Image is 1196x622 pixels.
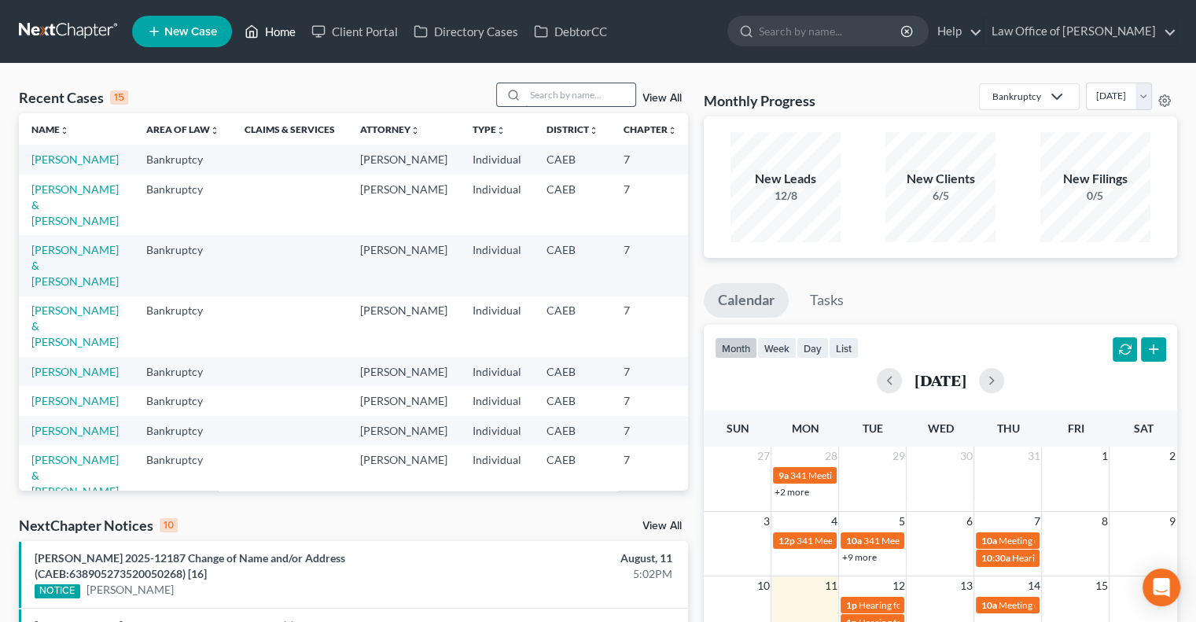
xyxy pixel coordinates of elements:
[841,551,876,563] a: +9 more
[525,83,635,106] input: Search by name...
[31,304,119,348] a: [PERSON_NAME] & [PERSON_NAME]
[35,584,80,598] div: NOTICE
[668,126,677,135] i: unfold_more
[730,188,841,204] div: 12/8
[642,93,682,104] a: View All
[1025,576,1041,595] span: 14
[845,599,856,611] span: 1p
[996,421,1019,435] span: Thu
[822,447,838,466] span: 28
[1040,170,1150,188] div: New Filings
[460,175,534,235] td: Individual
[31,453,119,498] a: [PERSON_NAME] & [PERSON_NAME]
[460,445,534,506] td: Individual
[796,535,937,547] span: 341 Meeting for [PERSON_NAME]
[460,386,534,415] td: Individual
[1025,447,1041,466] span: 31
[611,445,690,506] td: 7
[755,576,771,595] span: 10
[31,365,119,378] a: [PERSON_NAME]
[60,126,69,135] i: unfold_more
[958,447,973,466] span: 30
[791,421,819,435] span: Mon
[164,26,217,38] span: New Case
[730,170,841,188] div: New Leads
[460,296,534,357] td: Individual
[642,521,682,532] a: View All
[348,145,460,174] td: [PERSON_NAME]
[1143,569,1180,606] div: Open Intercom Messenger
[1011,552,1134,564] span: Hearing for [PERSON_NAME]
[984,17,1176,46] a: Law Office of [PERSON_NAME]
[1040,188,1150,204] div: 0/5
[624,123,677,135] a: Chapterunfold_more
[611,145,690,174] td: 7
[822,576,838,595] span: 11
[134,235,232,296] td: Bankruptcy
[35,551,345,580] a: [PERSON_NAME] 2025-12187 Change of Name and/or Address (CAEB:638905273520050268) [16]
[31,424,119,437] a: [PERSON_NAME]
[134,416,232,445] td: Bankruptcy
[1168,512,1177,531] span: 9
[496,126,506,135] i: unfold_more
[858,599,981,611] span: Hearing for [PERSON_NAME]
[759,17,903,46] input: Search by name...
[470,566,672,582] div: 5:02PM
[134,357,232,386] td: Bankruptcy
[31,123,69,135] a: Nameunfold_more
[715,337,757,359] button: month
[534,175,611,235] td: CAEB
[410,126,420,135] i: unfold_more
[134,175,232,235] td: Bankruptcy
[460,235,534,296] td: Individual
[146,123,219,135] a: Area of Lawunfold_more
[19,88,128,107] div: Recent Cases
[31,153,119,166] a: [PERSON_NAME]
[885,188,995,204] div: 6/5
[534,386,611,415] td: CAEB
[348,416,460,445] td: [PERSON_NAME]
[896,512,906,531] span: 5
[611,175,690,235] td: 7
[774,486,808,498] a: +2 more
[761,512,771,531] span: 3
[546,123,598,135] a: Districtunfold_more
[460,357,534,386] td: Individual
[470,550,672,566] div: August, 11
[927,421,953,435] span: Wed
[534,445,611,506] td: CAEB
[19,516,178,535] div: NextChapter Notices
[134,145,232,174] td: Bankruptcy
[348,445,460,506] td: [PERSON_NAME]
[796,283,858,318] a: Tasks
[778,469,788,481] span: 9a
[992,90,1041,103] div: Bankruptcy
[348,175,460,235] td: [PERSON_NAME]
[611,357,690,386] td: 7
[829,512,838,531] span: 4
[1168,447,1177,466] span: 2
[134,445,232,506] td: Bankruptcy
[210,126,219,135] i: unfold_more
[1099,512,1109,531] span: 8
[348,296,460,357] td: [PERSON_NAME]
[232,113,348,145] th: Claims & Services
[348,357,460,386] td: [PERSON_NAME]
[611,416,690,445] td: 7
[1067,421,1084,435] span: Fri
[726,421,749,435] span: Sun
[611,235,690,296] td: 7
[929,17,982,46] a: Help
[406,17,526,46] a: Directory Cases
[348,235,460,296] td: [PERSON_NAME]
[360,123,420,135] a: Attorneyunfold_more
[534,416,611,445] td: CAEB
[914,372,966,388] h2: [DATE]
[981,552,1010,564] span: 10:30a
[778,535,794,547] span: 12p
[890,576,906,595] span: 12
[534,296,611,357] td: CAEB
[981,599,996,611] span: 10a
[237,17,304,46] a: Home
[31,243,119,288] a: [PERSON_NAME] & [PERSON_NAME]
